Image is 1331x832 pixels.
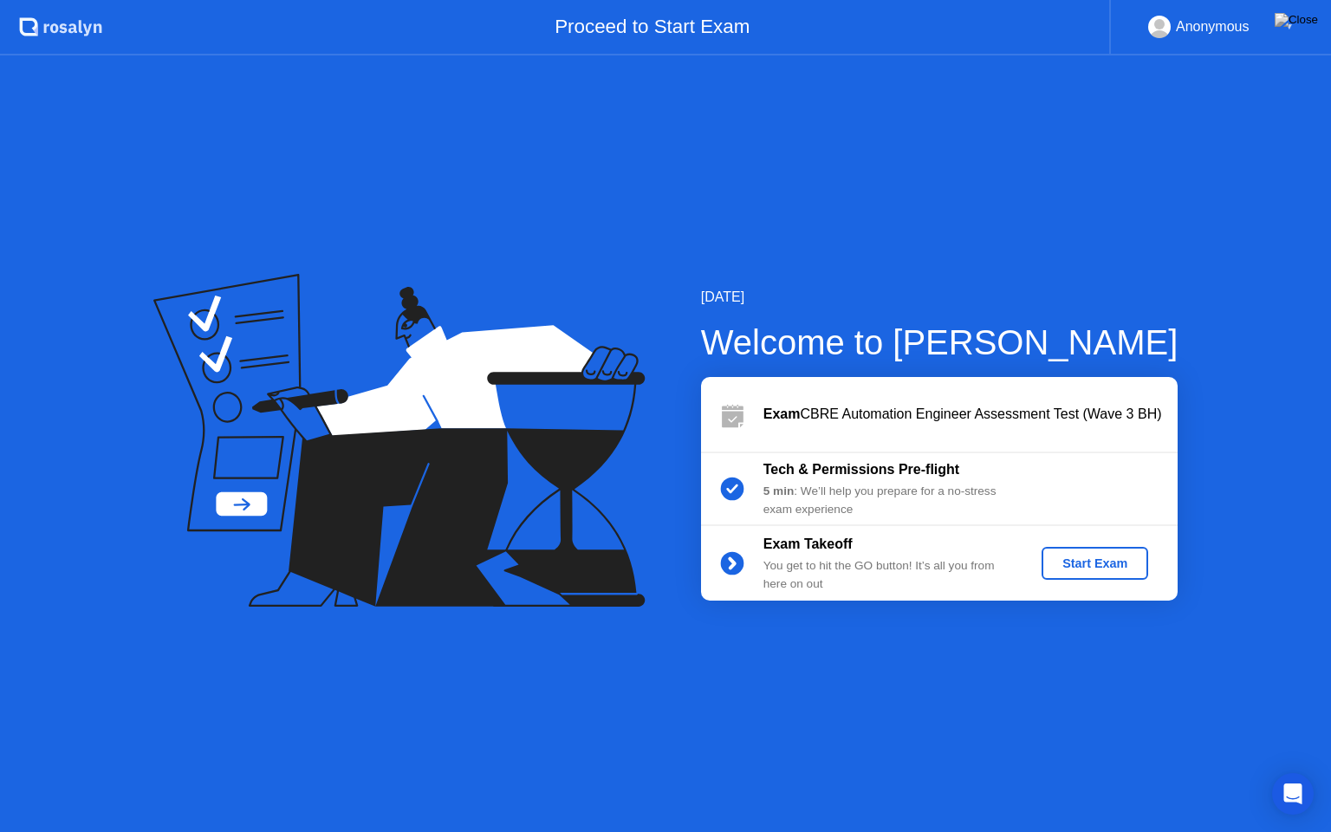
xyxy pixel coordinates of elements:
b: Exam Takeoff [763,536,853,551]
b: Exam [763,406,801,421]
div: [DATE] [701,287,1178,308]
div: Open Intercom Messenger [1272,773,1314,815]
div: Anonymous [1176,16,1250,38]
img: Close [1275,13,1318,27]
div: CBRE Automation Engineer Assessment Test (Wave 3 BH) [763,404,1178,425]
button: Start Exam [1042,547,1148,580]
div: You get to hit the GO button! It’s all you from here on out [763,557,1013,593]
div: : We’ll help you prepare for a no-stress exam experience [763,483,1013,518]
b: 5 min [763,484,795,497]
div: Start Exam [1049,556,1141,570]
b: Tech & Permissions Pre-flight [763,462,959,477]
div: Welcome to [PERSON_NAME] [701,316,1178,368]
